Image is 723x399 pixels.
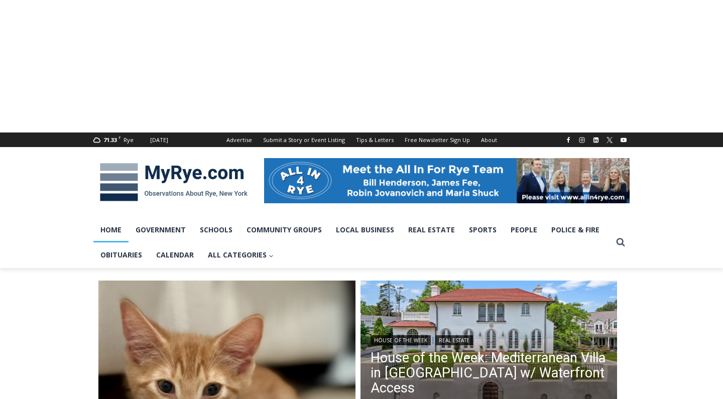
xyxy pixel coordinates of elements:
[371,350,608,395] a: House of the Week: Mediterranean Villa in [GEOGRAPHIC_DATA] w/ Waterfront Access
[239,217,329,242] a: Community Groups
[562,134,574,146] a: Facebook
[544,217,607,242] a: Police & Fire
[399,132,475,147] a: Free Newsletter Sign Up
[350,132,399,147] a: Tips & Letters
[93,217,612,268] nav: Primary Navigation
[150,136,168,145] div: [DATE]
[124,136,134,145] div: Rye
[93,242,149,268] a: Obituaries
[462,217,504,242] a: Sports
[221,132,258,147] a: Advertise
[329,217,401,242] a: Local Business
[201,242,281,268] a: All Categories
[475,132,503,147] a: About
[129,217,193,242] a: Government
[208,249,274,260] span: All Categories
[118,135,121,140] span: F
[618,134,630,146] a: YouTube
[258,132,350,147] a: Submit a Story or Event Listing
[149,242,201,268] a: Calendar
[221,132,503,147] nav: Secondary Navigation
[264,158,630,203] img: All in for Rye
[435,335,473,345] a: Real Estate
[504,217,544,242] a: People
[576,134,588,146] a: Instagram
[193,217,239,242] a: Schools
[612,233,630,251] button: View Search Form
[93,156,254,208] img: MyRye.com
[604,134,616,146] a: X
[371,333,608,345] div: |
[401,217,462,242] a: Real Estate
[371,335,431,345] a: House of the Week
[590,134,602,146] a: Linkedin
[93,217,129,242] a: Home
[103,136,117,144] span: 71.33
